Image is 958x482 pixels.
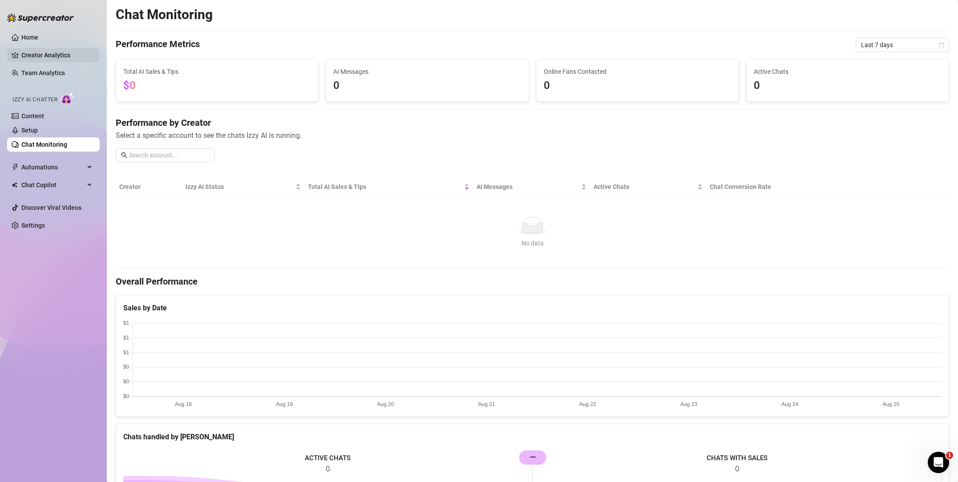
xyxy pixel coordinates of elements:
[333,77,521,94] span: 0
[182,177,304,197] th: Izzy AI Status
[123,302,942,313] div: Sales by Date
[123,238,942,248] div: No data
[21,160,85,174] span: Automations
[123,79,136,92] span: $0
[129,150,209,160] input: Search account...
[123,67,311,76] span: Total AI Sales & Tips
[946,452,953,459] span: 1
[754,77,942,94] span: 0
[21,69,65,76] a: Team Analytics
[116,177,182,197] th: Creator
[21,204,81,211] a: Discover Viral Videos
[939,42,944,48] span: calendar
[21,48,93,62] a: Creator Analytics
[861,38,944,52] span: Last 7 days
[594,182,695,192] span: Active Chats
[473,177,590,197] th: AI Messages
[21,34,38,41] a: Home
[544,67,732,76] span: Online Fans Contacted
[116,116,949,129] h4: Performance by Creator
[477,182,579,192] span: AI Messages
[333,67,521,76] span: AI Messages
[61,92,75,105] img: AI Chatter
[706,177,866,197] th: Chat Conversion Rate
[116,130,949,141] span: Select a specific account to see the chats Izzy AI is running.
[12,96,57,104] span: Izzy AI Chatter
[21,127,38,134] a: Setup
[21,112,44,120] a: Content
[7,13,74,22] img: logo-BBDzfeDw.svg
[116,38,200,52] h4: Performance Metrics
[12,182,17,188] img: Chat Copilot
[308,182,463,192] span: Total AI Sales & Tips
[116,275,949,288] h4: Overall Performance
[116,6,213,23] h2: Chat Monitoring
[21,222,45,229] a: Settings
[754,67,942,76] span: Active Chats
[186,182,294,192] span: Izzy AI Status
[590,177,706,197] th: Active Chats
[544,77,732,94] span: 0
[121,152,127,158] span: search
[12,164,19,171] span: thunderbolt
[21,141,67,148] a: Chat Monitoring
[304,177,473,197] th: Total AI Sales & Tips
[123,431,942,442] div: Chats handled by [PERSON_NAME]
[928,452,949,473] iframe: Intercom live chat
[21,178,85,192] span: Chat Copilot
